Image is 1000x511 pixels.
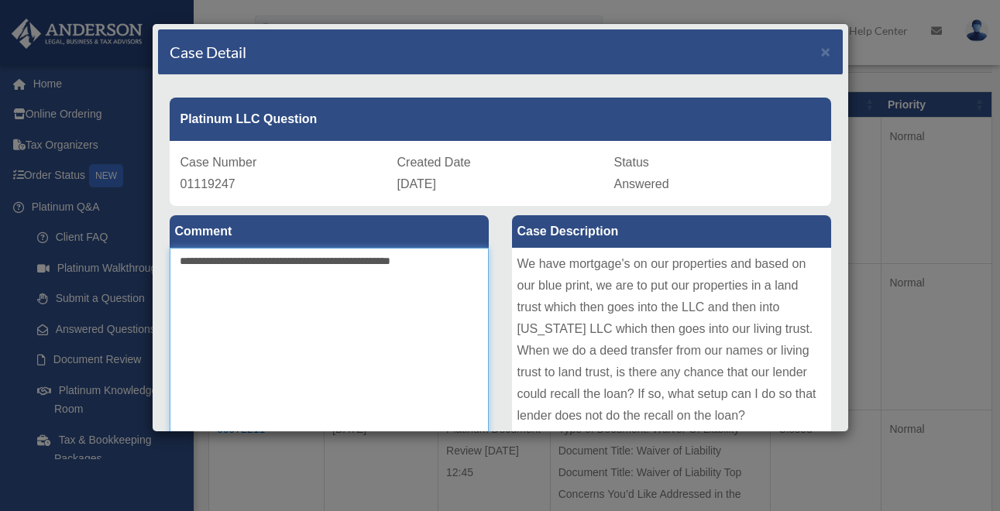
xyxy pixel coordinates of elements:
[180,177,235,190] span: 01119247
[512,215,831,248] label: Case Description
[614,156,649,169] span: Status
[170,98,831,141] div: Platinum LLC Question
[397,177,436,190] span: [DATE]
[821,43,831,60] span: ×
[821,43,831,60] button: Close
[170,41,246,63] h4: Case Detail
[512,248,831,480] div: We have mortgage's on our properties and based on our blue print, we are to put our properties in...
[397,156,471,169] span: Created Date
[180,156,257,169] span: Case Number
[170,215,489,248] label: Comment
[614,177,669,190] span: Answered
